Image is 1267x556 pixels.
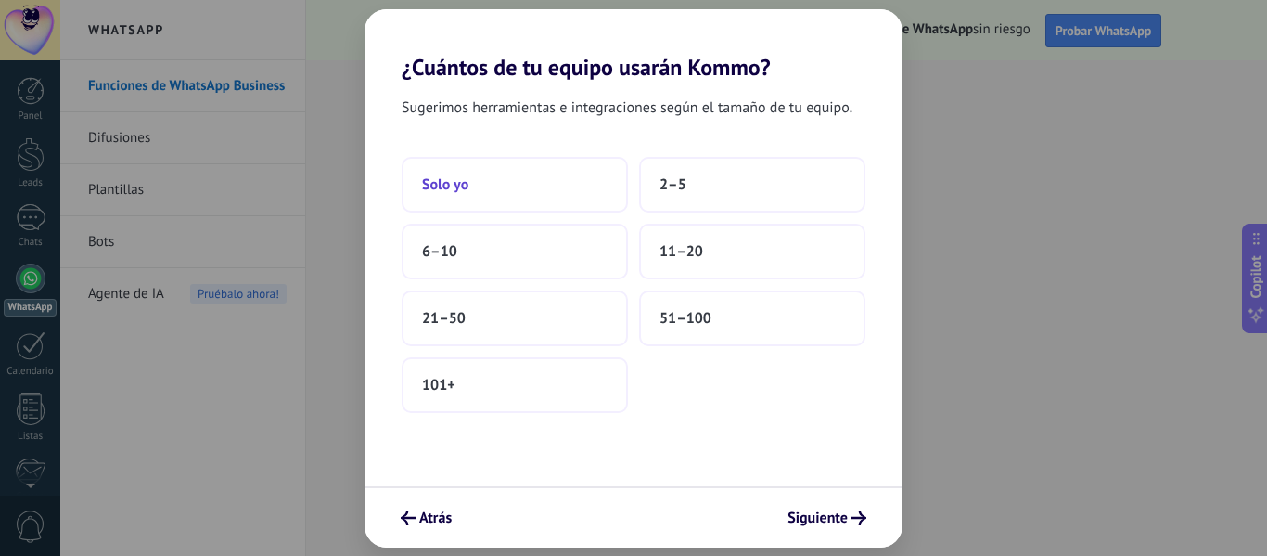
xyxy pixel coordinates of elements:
[779,502,875,534] button: Siguiente
[402,357,628,413] button: 101+
[392,502,460,534] button: Atrás
[787,511,848,524] span: Siguiente
[402,291,628,346] button: 21–50
[659,309,711,328] span: 51–100
[639,157,865,213] button: 2–5
[419,511,452,524] span: Atrás
[402,224,628,279] button: 6–10
[422,242,457,261] span: 6–10
[639,224,865,279] button: 11–20
[639,291,865,346] button: 51–100
[659,175,686,194] span: 2–5
[422,376,455,394] span: 101+
[659,242,703,261] span: 11–20
[422,309,466,328] span: 21–50
[402,96,852,120] span: Sugerimos herramientas e integraciones según el tamaño de tu equipo.
[365,9,902,81] h2: ¿Cuántos de tu equipo usarán Kommo?
[402,157,628,213] button: Solo yo
[422,175,468,194] span: Solo yo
